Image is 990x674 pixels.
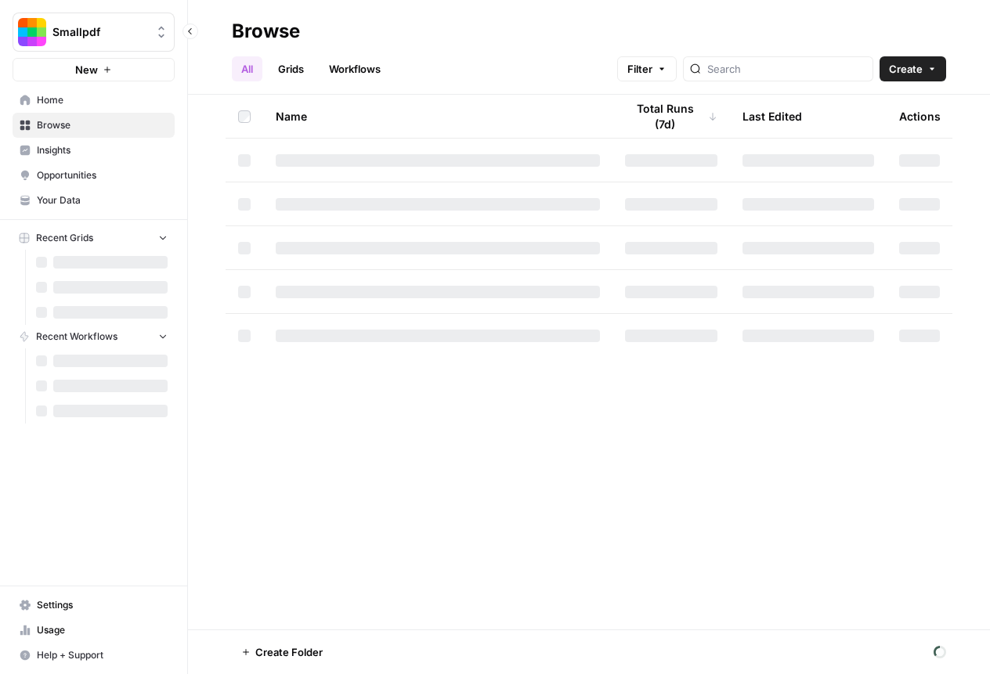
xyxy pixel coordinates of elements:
button: Create Folder [232,640,332,665]
span: Filter [627,61,652,77]
div: Actions [899,95,941,138]
input: Search [707,61,866,77]
span: New [75,62,98,77]
a: Browse [13,113,175,138]
a: Grids [269,56,313,81]
a: Home [13,88,175,113]
a: Workflows [320,56,390,81]
span: Create [889,61,923,77]
button: New [13,58,175,81]
span: Browse [37,118,168,132]
span: Insights [37,143,168,157]
span: Home [37,93,168,107]
div: Browse [232,19,300,44]
a: All [232,56,262,81]
img: Smallpdf Logo [18,18,46,46]
span: Usage [37,623,168,637]
div: Last Edited [742,95,802,138]
button: Filter [617,56,677,81]
div: Total Runs (7d) [625,95,717,138]
button: Help + Support [13,643,175,668]
span: Opportunities [37,168,168,182]
span: Recent Grids [36,231,93,245]
a: Settings [13,593,175,618]
button: Recent Workflows [13,325,175,348]
a: Opportunities [13,163,175,188]
span: Your Data [37,193,168,207]
button: Recent Grids [13,226,175,250]
a: Insights [13,138,175,163]
span: Settings [37,598,168,612]
span: Smallpdf [52,24,147,40]
a: Your Data [13,188,175,213]
span: Help + Support [37,648,168,662]
a: Usage [13,618,175,643]
button: Create [880,56,946,81]
div: Name [276,95,600,138]
span: Create Folder [255,644,323,660]
span: Recent Workflows [36,330,117,344]
button: Workspace: Smallpdf [13,13,175,52]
